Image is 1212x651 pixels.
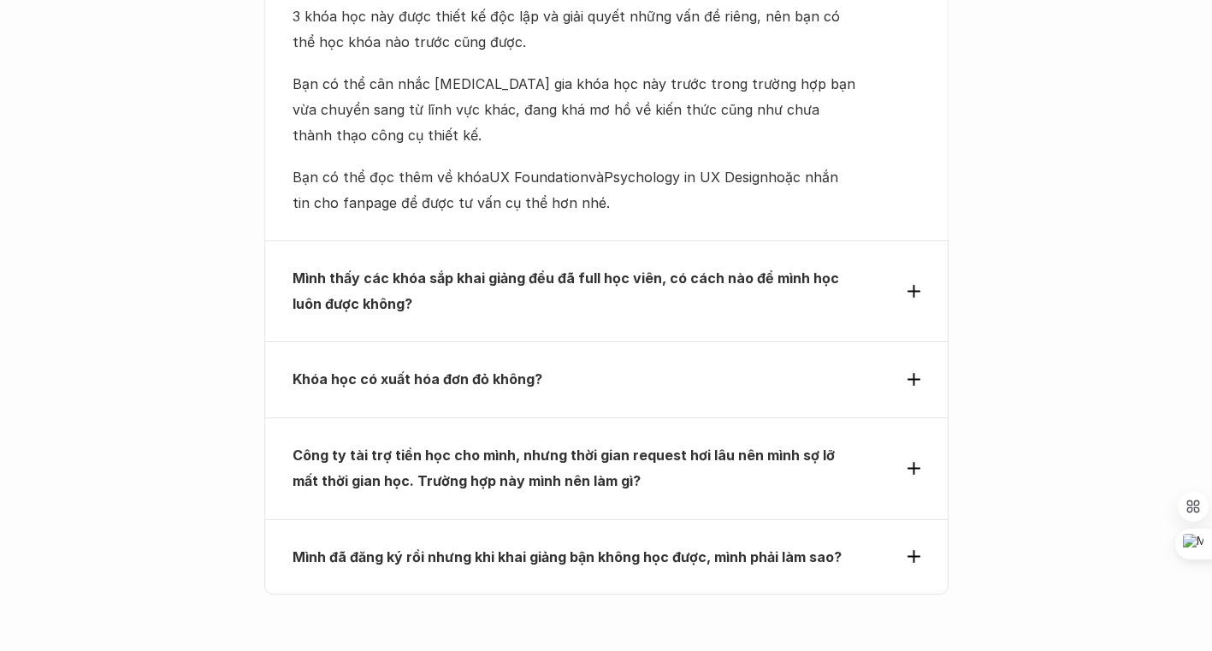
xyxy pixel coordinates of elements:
strong: Mình đã đăng ký rồi nhưng khi khai giảng bận không học được, mình phải làm sao? [293,548,842,565]
p: Bạn có thể đọc thêm về khóa và hoặc nhắn tin cho fanpage để được tư vấn cụ thể hơn nhé. [293,164,858,216]
p: 3 khóa học này được thiết kế độc lập và giải quyết những vấn đề riêng, nên bạn có thể học khóa nà... [293,3,858,56]
a: Psychology in UX Design [604,169,768,186]
a: UX Foundation [489,169,588,186]
p: Bạn có thể cân nhắc [MEDICAL_DATA] gia khóa học này trước trong trường hợp bạn vừa chuyển sang từ... [293,71,858,149]
strong: Mình thấy các khóa sắp khai giảng đều đã full học viên, có cách nào để mình học luôn được không? [293,269,842,312]
strong: Công ty tài trợ tiền học cho mình, nhưng thời gian request hơi lâu nên mình sợ lỡ mất thời gian h... [293,447,838,489]
strong: Khóa học có xuất hóa đơn đỏ không? [293,370,542,388]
